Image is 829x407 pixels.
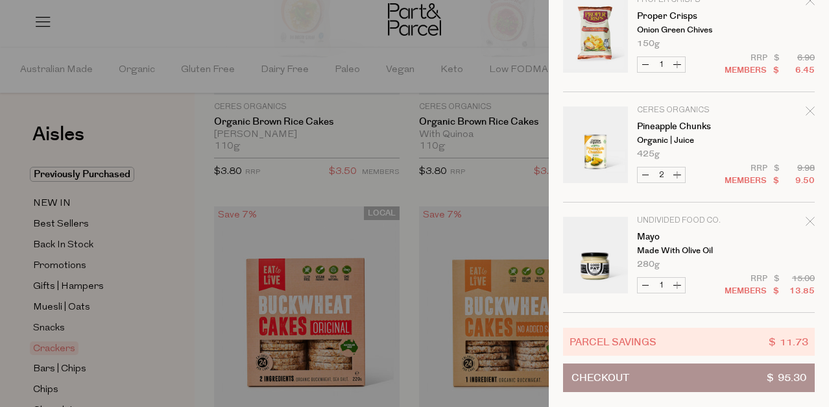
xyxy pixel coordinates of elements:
[637,247,738,255] p: Made with Olive Oil
[637,150,660,158] span: 425g
[637,136,738,145] p: Organic | Juice
[769,334,808,349] span: $ 11.73
[806,215,815,232] div: Remove Mayo
[563,364,815,392] button: Checkout$ 95.30
[637,12,738,21] a: Proper Crisps
[637,122,738,131] a: Pineapple Chunks
[637,260,660,269] span: 280g
[571,364,629,391] span: Checkout
[637,106,738,114] p: Ceres Organics
[653,278,669,293] input: QTY Mayo
[637,217,738,225] p: Undivided Food Co.
[653,167,669,182] input: QTY Pineapple Chunks
[570,334,656,349] span: Parcel Savings
[653,57,669,72] input: QTY Proper Crisps
[637,26,738,34] p: Onion Green Chives
[806,105,815,122] div: Remove Pineapple Chunks
[637,40,660,48] span: 150g
[637,232,738,241] a: Mayo
[767,364,806,391] span: $ 95.30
